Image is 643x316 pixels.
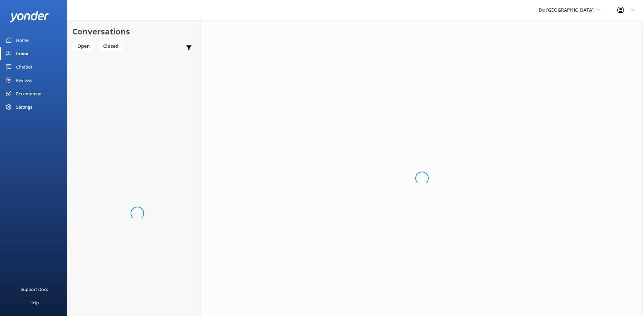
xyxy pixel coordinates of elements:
[29,296,39,309] div: Help
[72,42,98,49] a: Open
[98,41,124,51] div: Closed
[10,11,49,22] img: yonder-white-logo.png
[16,74,32,87] div: Reviews
[21,283,48,296] div: Support Docs
[16,87,42,100] div: Recommend
[16,60,32,74] div: Chatbot
[72,41,95,51] div: Open
[98,42,127,49] a: Closed
[16,47,28,60] div: Inbox
[16,100,32,114] div: Settings
[539,7,594,13] span: De [GEOGRAPHIC_DATA]
[16,33,28,47] div: Home
[72,25,196,38] h2: Conversations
